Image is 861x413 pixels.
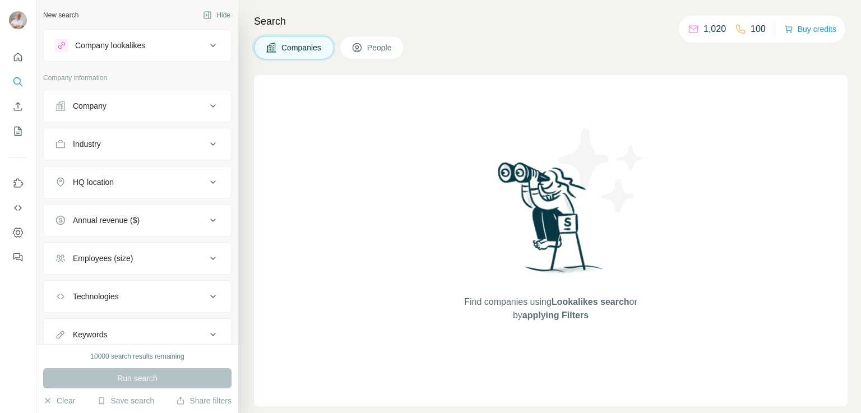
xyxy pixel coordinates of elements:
img: Surfe Illustration - Woman searching with binoculars [493,159,609,284]
button: Employees (size) [44,245,231,272]
button: Enrich CSV [9,96,27,117]
p: 100 [751,22,766,36]
button: Use Surfe API [9,198,27,218]
div: HQ location [73,177,114,188]
div: 10000 search results remaining [90,351,184,361]
button: Technologies [44,283,231,310]
img: Surfe Illustration - Stars [551,120,652,221]
div: Company [73,100,107,112]
button: Company lookalikes [44,32,231,59]
button: Dashboard [9,222,27,243]
button: Hide [195,7,238,24]
button: HQ location [44,169,231,196]
div: New search [43,10,78,20]
button: My lists [9,121,27,141]
h4: Search [254,13,848,29]
button: Clear [43,395,75,406]
button: Industry [44,131,231,157]
button: Save search [97,395,154,406]
div: Annual revenue ($) [73,215,140,226]
span: applying Filters [522,310,589,320]
button: Feedback [9,247,27,267]
p: 1,020 [703,22,726,36]
button: Company [44,92,231,119]
button: Quick start [9,47,27,67]
div: Keywords [73,329,107,340]
img: Avatar [9,11,27,29]
p: Company information [43,73,232,83]
span: People [367,42,393,53]
button: Search [9,72,27,92]
button: Buy credits [784,21,836,37]
span: Find companies using or by [461,295,640,322]
div: Industry [73,138,101,150]
div: Technologies [73,291,119,302]
span: Lookalikes search [552,297,629,307]
button: Annual revenue ($) [44,207,231,234]
button: Keywords [44,321,231,348]
div: Employees (size) [73,253,133,264]
button: Share filters [176,395,232,406]
div: Company lookalikes [75,40,145,51]
span: Companies [281,42,322,53]
button: Use Surfe on LinkedIn [9,173,27,193]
